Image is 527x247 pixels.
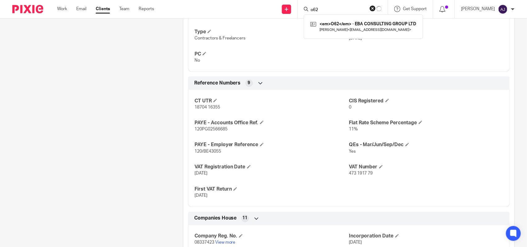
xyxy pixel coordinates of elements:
span: [DATE] [349,241,362,245]
span: Yes [349,150,356,154]
h4: PC [194,51,349,57]
span: [DATE] [194,194,207,198]
img: Pixie [12,5,43,13]
span: [DATE] [194,171,207,176]
span: 473 1917 79 [349,171,373,176]
h4: CT UTR [194,98,349,104]
span: 0 [349,105,351,109]
button: Clear [370,5,376,11]
span: 18704 16355 [194,105,220,109]
span: 11% [349,127,358,132]
h4: CIS Registered [349,98,503,104]
span: Companies House [194,215,237,222]
p: [PERSON_NAME] [461,6,495,12]
h4: VAT Registration Date [194,164,349,171]
a: Reports [139,6,154,12]
a: Email [76,6,86,12]
img: svg%3E [498,4,508,14]
h4: VAT Number [349,164,503,171]
span: Contractors & Freelancers [194,36,246,40]
span: 08337423 [194,241,214,245]
span: No [194,58,200,63]
input: Search [310,7,366,13]
h4: Incorporation Date [349,233,503,240]
a: View more [215,241,236,245]
h4: PAYE - Employer Reference [194,142,349,148]
span: 120/BE43055 [194,150,221,154]
h4: Type [194,29,349,35]
span: 120PG02566685 [194,127,228,132]
span: 9 [248,80,250,86]
a: Team [119,6,129,12]
a: Work [57,6,67,12]
h4: First VAT Return [194,186,349,193]
svg: Results are loading [377,6,382,11]
span: Reference Numbers [194,80,241,86]
span: 11 [243,215,248,221]
h4: Date Joined Practice [349,29,503,35]
h4: Company Reg. No. [194,233,349,240]
span: Get Support [403,7,427,11]
h4: Flat Rate Scheme Percentage [349,120,503,126]
a: Clients [96,6,110,12]
h4: PAYE - Accounts Office Ref. [194,120,349,126]
h4: QEs - Mar/Jun/Sep/Dec [349,142,503,148]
